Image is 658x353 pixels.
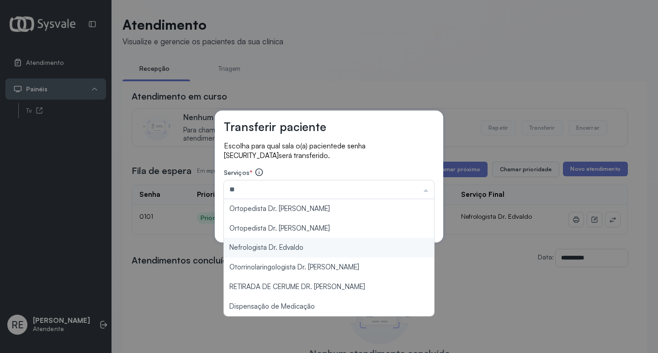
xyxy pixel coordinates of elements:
h3: Transferir paciente [224,120,326,134]
li: Ortopedista Dr. [PERSON_NAME] [224,199,434,219]
span: de senha [SECURITY_DATA] [224,142,366,160]
p: Escolha para qual sala o(a) paciente será transferido. [224,141,434,160]
li: Nefrologista Dr. Edvaldo [224,238,434,258]
li: Dispensação de Medicação [224,297,434,316]
li: Ortopedista Dr. [PERSON_NAME] [224,219,434,238]
span: Serviços [224,169,249,176]
li: Otorrinolaringologista Dr. [PERSON_NAME] [224,258,434,277]
li: RETIRADA DE CERUME DR. [PERSON_NAME] [224,277,434,297]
